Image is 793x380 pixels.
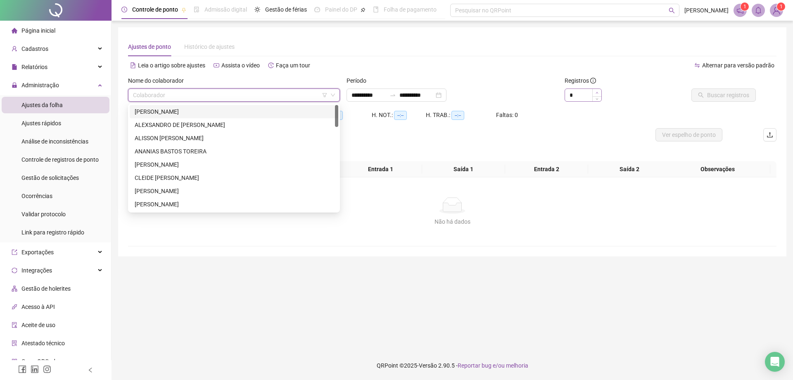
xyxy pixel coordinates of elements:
[314,7,320,12] span: dashboard
[121,7,127,12] span: clock-circle
[21,156,99,163] span: Controle de registros de ponto
[318,110,372,120] div: HE 3:
[668,165,767,174] span: Observações
[767,131,773,138] span: upload
[12,322,17,328] span: audit
[496,112,518,118] span: Faltas: 0
[138,62,205,69] span: Leia o artigo sobre ajustes
[21,82,59,88] span: Administração
[12,46,17,52] span: user-add
[12,28,17,33] span: home
[389,92,396,98] span: to
[339,161,422,177] th: Entrada 1
[135,134,333,143] div: ALISSON [PERSON_NAME]
[130,198,338,211] div: DANILO LOPES DA SILVA
[596,98,598,100] span: down
[21,174,79,181] span: Gestão de solicitações
[451,111,464,120] span: --:--
[135,173,333,182] div: CLEIDE [PERSON_NAME]
[373,7,379,12] span: book
[21,267,52,274] span: Integrações
[770,4,783,17] img: 39862
[743,4,746,10] span: 1
[184,42,235,51] div: Histórico de ajustes
[347,76,372,85] label: Período
[12,304,17,310] span: api
[181,7,186,12] span: pushpin
[12,286,17,292] span: apartment
[130,105,338,118] div: ADILSON GODOI RODRIGUES
[755,7,762,14] span: bell
[736,7,744,14] span: notification
[372,110,426,120] div: H. NOT.:
[21,138,88,145] span: Análise de inconsistências
[128,42,171,51] div: Ajustes de ponto
[112,351,793,380] footer: QRPoint © 2025 - 2.90.5 -
[135,200,333,209] div: [PERSON_NAME]
[665,161,770,177] th: Observações
[21,120,61,127] span: Ajustes rápidos
[505,161,588,177] th: Entrada 2
[422,161,505,177] th: Saída 1
[214,62,219,68] span: youtube
[394,111,407,120] span: --:--
[130,62,136,68] span: file-text
[130,131,338,145] div: ALISSON GEAN STEVANELI DA SILVA
[268,62,274,68] span: history
[330,93,335,98] span: down
[12,64,17,70] span: file
[21,211,66,217] span: Validar protocolo
[132,6,178,13] span: Controle de ponto
[12,82,17,88] span: lock
[12,249,17,255] span: export
[21,193,52,199] span: Ocorrências
[389,92,396,98] span: swap-right
[135,120,333,129] div: ALEXSANDRO DE [PERSON_NAME]
[588,161,671,177] th: Saída 2
[596,91,598,94] span: up
[21,27,55,34] span: Página inicial
[18,365,26,373] span: facebook
[322,93,327,98] span: filter
[384,6,437,13] span: Folha de pagamento
[419,362,437,369] span: Versão
[694,62,700,68] span: swap
[458,362,528,369] span: Reportar bug e/ou melhoria
[130,118,338,131] div: ALEXSANDRO DE JESUS LIRA
[43,365,51,373] span: instagram
[21,340,65,347] span: Atestado técnico
[135,186,333,196] div: [PERSON_NAME]
[325,6,357,13] span: Painel do DP
[669,7,675,14] span: search
[741,2,749,11] sup: 1
[361,7,366,12] span: pushpin
[565,76,596,85] span: Registros
[204,6,247,13] span: Admissão digital
[265,6,307,13] span: Gestão de férias
[12,268,17,273] span: sync
[426,110,496,120] div: H. TRAB.:
[12,340,17,346] span: solution
[590,78,596,84] span: info-circle
[12,358,17,364] span: qrcode
[21,358,58,365] span: Gerar QRCode
[21,304,55,310] span: Acesso à API
[254,7,260,12] span: sun
[592,89,601,96] span: Increase Value
[135,160,333,169] div: [PERSON_NAME]
[21,322,55,328] span: Aceite de uso
[655,128,722,141] button: Ver espelho de ponto
[128,76,189,85] label: Nome do colaborador
[138,217,767,226] div: Não há dados
[276,62,310,69] span: Faça um tour
[765,352,785,372] div: Open Intercom Messenger
[31,365,39,373] span: linkedin
[135,147,333,156] div: ANANIAS BASTOS TOREIRA
[130,184,338,198] div: CLEUZA DA SILVA
[691,88,756,102] button: Buscar registros
[777,2,785,11] sup: Atualize o seu contato no menu Meus Dados
[130,171,338,184] div: CLEIDE LUZIA PEREIRA BATISTA
[21,64,47,70] span: Relatórios
[194,7,199,12] span: file-done
[130,145,338,158] div: ANANIAS BASTOS TOREIRA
